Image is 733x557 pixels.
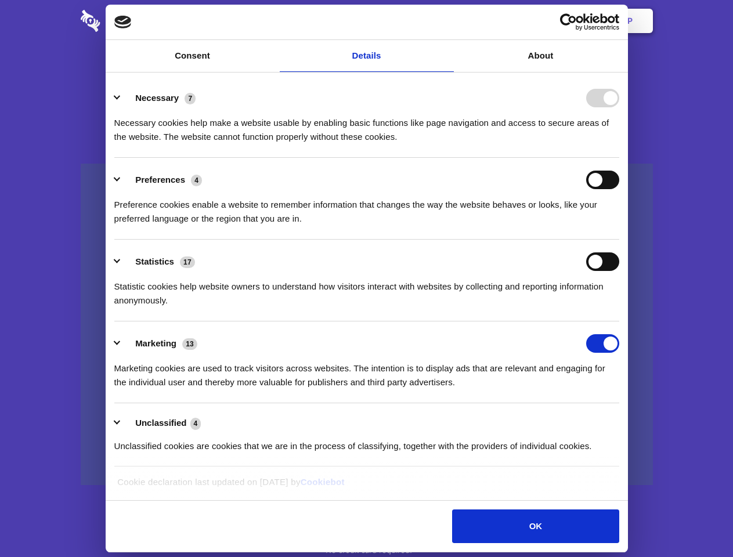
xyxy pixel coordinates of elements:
h1: Eliminate Slack Data Loss. [81,52,653,94]
span: 4 [190,418,201,429]
label: Necessary [135,93,179,103]
a: Login [526,3,577,39]
span: 4 [191,175,202,186]
h4: Auto-redaction of sensitive data, encrypted data sharing and self-destructing private chats. Shar... [81,106,653,144]
button: Marketing (13) [114,334,205,353]
label: Marketing [135,338,176,348]
div: Unclassified cookies are cookies that we are in the process of classifying, together with the pro... [114,431,619,453]
button: OK [452,509,619,543]
a: About [454,40,628,72]
a: Consent [106,40,280,72]
label: Preferences [135,175,185,185]
div: Cookie declaration last updated on [DATE] by [109,475,624,498]
a: Cookiebot [301,477,345,487]
iframe: Drift Widget Chat Controller [675,499,719,543]
span: 13 [182,338,197,350]
div: Statistic cookies help website owners to understand how visitors interact with websites by collec... [114,271,619,308]
div: Marketing cookies are used to track visitors across websites. The intention is to display ads tha... [114,353,619,389]
span: 17 [180,256,195,268]
img: logo [114,16,132,28]
a: Pricing [341,3,391,39]
button: Preferences (4) [114,171,210,189]
label: Statistics [135,256,174,266]
span: 7 [185,93,196,104]
a: Usercentrics Cookiebot - opens in a new window [518,13,619,31]
a: Contact [471,3,524,39]
button: Statistics (17) [114,252,203,271]
button: Unclassified (4) [114,416,208,431]
a: Wistia video thumbnail [81,164,653,486]
div: Necessary cookies help make a website usable by enabling basic functions like page navigation and... [114,107,619,144]
a: Details [280,40,454,72]
div: Preference cookies enable a website to remember information that changes the way the website beha... [114,189,619,226]
img: logo-wordmark-white-trans-d4663122ce5f474addd5e946df7df03e33cb6a1c49d2221995e7729f52c070b2.svg [81,10,180,32]
button: Necessary (7) [114,89,203,107]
